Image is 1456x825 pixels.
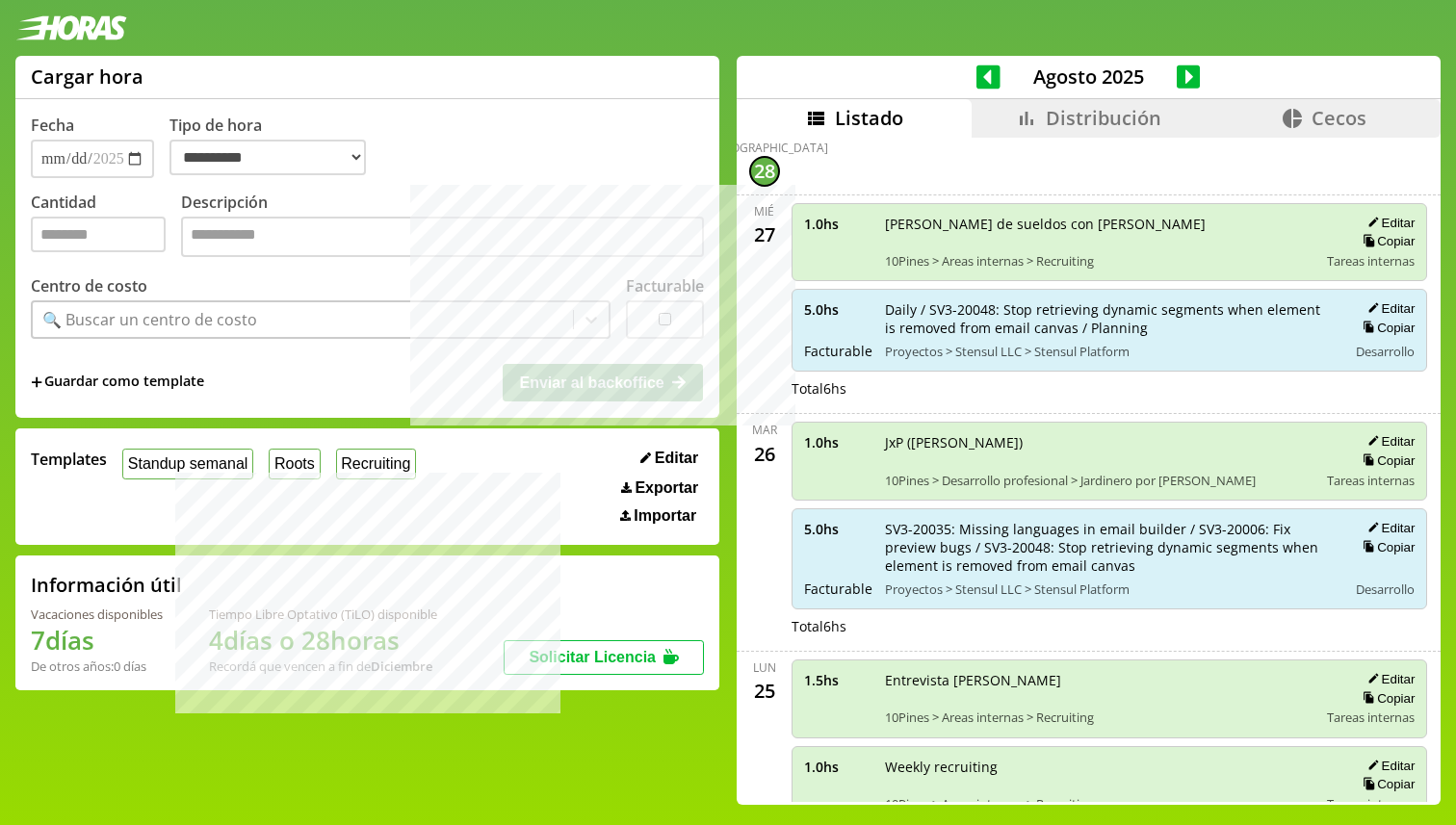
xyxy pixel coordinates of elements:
[804,342,871,360] span: Facturable
[1327,795,1415,812] span: Tareas internas
[209,657,437,675] div: Recordá que vencen a fin de
[31,623,163,657] h1: 7 días
[1327,709,1415,726] span: Tareas internas
[1001,64,1177,90] span: Agosto 2025
[31,606,163,623] div: Vacaciones disponibles
[209,623,437,657] h1: 4 días o 28 horas
[31,657,163,675] div: De otros años: 0 días
[1362,433,1415,450] button: Editar
[31,217,166,252] input: Cantidad
[804,300,871,319] span: 5.0 hs
[1362,758,1415,774] button: Editar
[804,520,871,538] span: 5.0 hs
[737,138,1441,802] div: scrollable content
[749,676,780,707] div: 25
[1357,776,1415,792] button: Copiar
[701,140,828,156] div: [DEMOGRAPHIC_DATA]
[635,479,698,497] span: Exportar
[885,795,1314,812] span: 10Pines > Areas internas > Recruiting
[885,252,1314,270] span: 10Pines > Areas internas > Recruiting
[169,140,366,175] select: Tipo de hora
[1312,105,1366,131] span: Cecos
[1357,690,1415,707] button: Copiar
[209,606,437,623] div: Tiempo Libre Optativo (TiLO) disponible
[529,649,656,665] span: Solicitar Licencia
[885,433,1314,451] span: JxP ([PERSON_NAME])
[752,422,777,438] div: mar
[1357,320,1415,336] button: Copiar
[42,309,257,330] div: 🔍 Buscar un centro de costo
[885,472,1314,489] span: 10Pines > Desarrollo profesional > Jardinero por [PERSON_NAME]
[626,275,704,296] label: Facturable
[15,15,127,40] img: logotipo
[804,580,871,598] span: Facturable
[754,203,774,219] div: mié
[1327,252,1415,270] span: Tareas internas
[749,438,780,469] div: 26
[269,449,320,478] button: Roots
[371,657,432,675] b: Diciembre
[634,507,696,525] span: Importar
[655,450,698,467] span: Editar
[31,372,42,393] span: +
[1357,452,1415,469] button: Copiar
[1356,580,1415,598] span: Desarrollo
[31,372,204,393] span: +Guardar como template
[885,520,1335,575] span: SV3-20035: Missing languages in email builder / SV3-20006: Fix preview bugs / SV3-20048: Stop ret...
[1362,215,1415,231] button: Editar
[792,617,1428,635] div: Total 6 hs
[31,275,147,296] label: Centro de costo
[1362,671,1415,687] button: Editar
[885,215,1314,233] span: [PERSON_NAME] de sueldos con [PERSON_NAME]
[885,300,1335,337] span: Daily / SV3-20048: Stop retrieving dynamic segments when element is removed from email canvas / P...
[1362,520,1415,536] button: Editar
[635,449,704,468] button: Editar
[885,343,1335,360] span: Proyectos > Stensul LLC > Stensul Platform
[181,192,704,262] label: Descripción
[885,709,1314,726] span: 10Pines > Areas internas > Recruiting
[31,449,107,470] span: Templates
[31,572,182,598] h2: Información útil
[181,217,704,257] textarea: Descripción
[169,115,381,178] label: Tipo de hora
[749,219,780,250] div: 27
[804,671,871,689] span: 1.5 hs
[753,659,776,676] div: lun
[749,156,780,187] div: 28
[885,758,1314,776] span: Weekly recruiting
[122,449,253,478] button: Standup semanal
[1357,233,1415,249] button: Copiar
[804,215,871,233] span: 1.0 hs
[1356,343,1415,360] span: Desarrollo
[1327,472,1415,489] span: Tareas internas
[31,64,143,90] h1: Cargar hora
[504,640,704,675] button: Solicitar Licencia
[615,478,704,498] button: Exportar
[792,379,1428,398] div: Total 6 hs
[31,192,181,262] label: Cantidad
[804,433,871,451] span: 1.0 hs
[1362,300,1415,317] button: Editar
[885,580,1335,598] span: Proyectos > Stensul LLC > Stensul Platform
[835,105,903,131] span: Listado
[1357,539,1415,555] button: Copiar
[804,758,871,776] span: 1.0 hs
[31,115,74,136] label: Fecha
[885,671,1314,689] span: Entrevista [PERSON_NAME]
[1046,105,1161,131] span: Distribución
[336,449,417,478] button: Recruiting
